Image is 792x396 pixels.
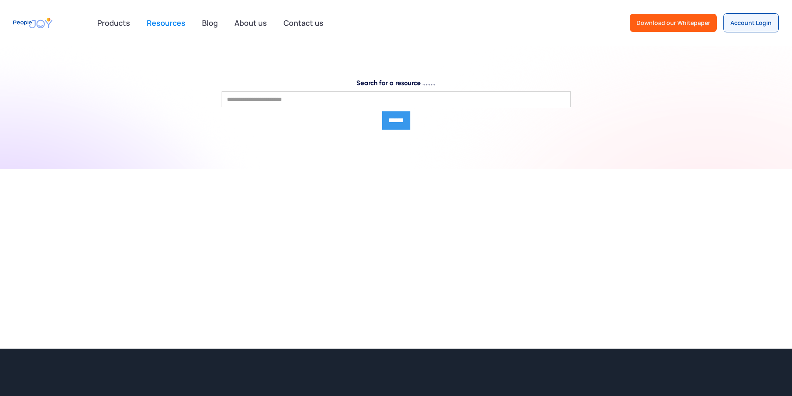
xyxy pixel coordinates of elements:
[13,14,52,32] a: home
[92,15,135,31] div: Products
[142,14,190,32] a: Resources
[723,13,779,32] a: Account Login
[229,14,272,32] a: About us
[279,14,328,32] a: Contact us
[637,19,710,27] div: Download our Whitepaper
[730,19,772,27] div: Account Login
[222,79,571,87] label: Search for a resource ........
[630,14,717,32] a: Download our Whitepaper
[197,14,223,32] a: Blog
